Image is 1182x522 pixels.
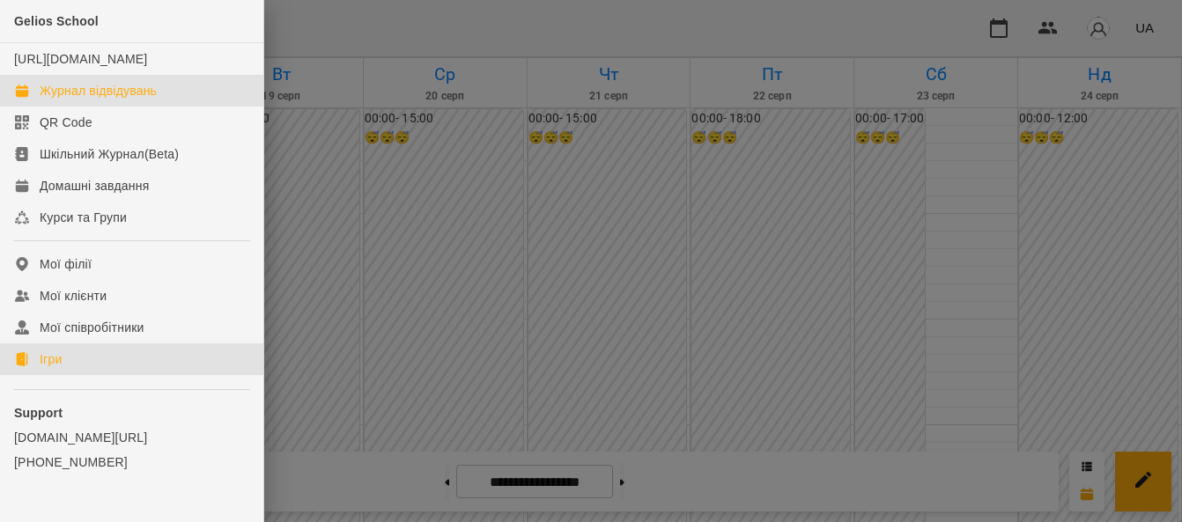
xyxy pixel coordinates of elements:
[40,145,179,163] div: Шкільний Журнал(Beta)
[14,404,249,422] p: Support
[40,114,92,131] div: QR Code
[14,14,99,28] span: Gelios School
[40,82,157,99] div: Журнал відвідувань
[40,319,144,336] div: Мої співробітники
[14,52,147,66] a: [URL][DOMAIN_NAME]
[40,209,127,226] div: Курси та Групи
[14,429,249,446] a: [DOMAIN_NAME][URL]
[40,177,149,195] div: Домашні завдання
[40,255,92,273] div: Мої філії
[40,287,107,305] div: Мої клієнти
[40,350,62,368] div: Ігри
[14,453,249,471] a: [PHONE_NUMBER]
